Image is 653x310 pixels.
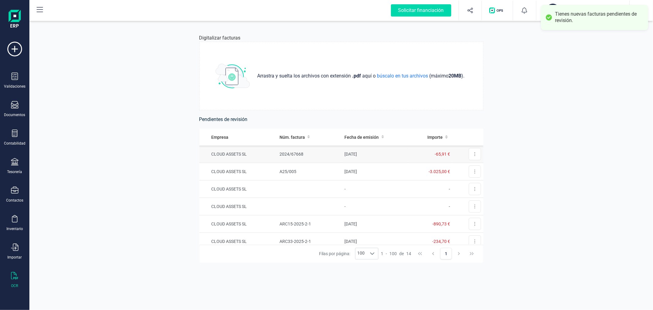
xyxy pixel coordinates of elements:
[352,73,361,79] strong: .pdf
[280,134,305,140] span: Núm. factura
[342,215,409,233] td: [DATE]
[255,72,467,80] p: aquí o (máximo ) .
[429,169,450,174] span: -3.025,00 €
[433,239,450,244] span: -234,70 €
[199,115,483,124] h6: Pendientes de revisión
[212,134,229,140] span: Empresa
[199,146,277,163] td: CLOUD ASSETS SL
[427,248,439,259] button: Previous Page
[391,4,451,17] div: Solicitar financiación
[448,73,461,79] strong: 20 MB
[4,141,25,146] div: Contabilidad
[345,134,379,140] span: Fecha de emisión
[277,163,342,180] td: A25/005
[406,251,411,257] span: 14
[199,163,277,180] td: CLOUD ASSETS SL
[7,169,22,174] div: Tesorería
[9,10,21,29] img: Logo Finanedi
[486,1,509,20] button: Logo de OPS
[381,251,383,257] span: 1
[8,255,22,260] div: Importar
[381,251,411,257] div: -
[199,180,277,198] td: CLOUD ASSETS SL
[466,248,478,259] button: Last Page
[199,198,277,215] td: CLOUD ASSETS SL
[342,233,409,250] td: [DATE]
[555,11,644,24] div: Tienes nuevas facturas pendientes de revisión.
[342,180,409,198] td: -
[199,34,241,42] p: Digitalizar facturas
[342,163,409,180] td: [DATE]
[199,233,277,250] td: CLOUD ASSETS SL
[6,198,23,203] div: Contactos
[257,72,352,80] span: Arrastra y suelta los archivos con extensión
[355,248,366,259] span: 100
[449,187,450,191] span: -
[399,251,404,257] span: de
[277,146,342,163] td: 2024/67668
[342,146,409,163] td: [DATE]
[4,84,25,89] div: Validaciones
[414,248,426,259] button: First Page
[342,198,409,215] td: -
[6,226,23,231] div: Inventario
[489,7,505,13] img: Logo de OPS
[384,1,459,20] button: Solicitar financiación
[389,251,397,257] span: 100
[216,64,250,88] img: subir_archivo
[440,248,452,259] button: Page 1
[435,152,450,157] span: -65,91 €
[546,4,560,17] div: CL
[376,73,429,79] span: búscalo en tus archivos
[199,215,277,233] td: CLOUD ASSETS SL
[277,233,342,250] td: ARC33-2025-2-1
[4,112,25,117] div: Documentos
[11,283,18,288] div: OCR
[544,1,622,20] button: CLCLOUD ASSETS SLXEVI MARCH WOLTÉS
[453,248,465,259] button: Next Page
[449,204,450,209] span: -
[277,215,342,233] td: ARC15-2025-2-1
[319,248,378,259] div: Filas por página:
[433,221,450,226] span: -890,73 €
[427,134,443,140] span: Importe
